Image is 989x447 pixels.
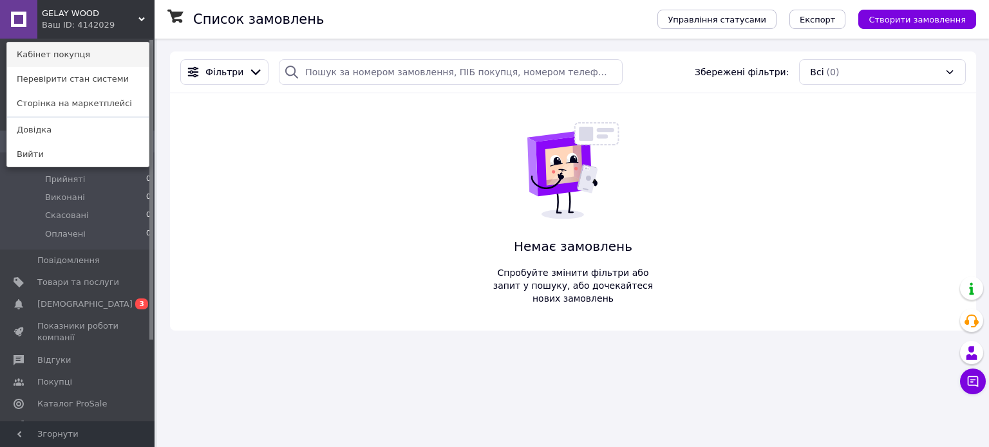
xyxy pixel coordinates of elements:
span: 0 [146,174,151,185]
button: Створити замовлення [858,10,976,29]
span: 3 [135,298,148,309]
span: Збережені фільтри: [695,66,789,78]
span: Товари та послуги [37,277,119,288]
span: Спробуйте змінити фільтри або запит у пошуку, або дочекайтеся нових замовлень [488,266,658,305]
a: Створити замовлення [845,14,976,24]
span: [DEMOGRAPHIC_DATA] [37,298,133,310]
span: Виконані [45,192,85,203]
a: Вийти [7,142,149,167]
button: Чат з покупцем [960,369,986,394]
span: Прийняті [45,174,85,185]
button: Управління статусами [657,10,777,29]
span: 0 [146,228,151,240]
span: Немає замовлень [488,237,658,256]
a: Сторінка на маркетплейсі [7,91,149,116]
span: Повідомлення [37,255,100,266]
span: Скасовані [45,210,89,221]
span: Створити замовлення [869,15,966,24]
span: Покупці [37,376,72,388]
span: Оплачені [45,228,86,240]
div: Ваш ID: 4142029 [42,19,96,31]
a: Кабінет покупця [7,42,149,67]
span: Відгуки [37,354,71,366]
span: Фільтри [205,66,243,78]
h1: Список замовлень [193,12,324,27]
span: Каталог ProSale [37,398,107,410]
span: 0 [146,192,151,203]
span: GELAY WOOD [42,8,138,19]
span: Показники роботи компанії [37,320,119,343]
button: Експорт [789,10,846,29]
input: Пошук за номером замовлення, ПІБ покупця, номером телефону, Email, номером накладної [279,59,622,85]
a: Перевірити стан системи [7,67,149,91]
span: Всі [810,66,824,78]
span: 0 [146,210,151,221]
span: Експорт [800,15,836,24]
span: Аналітика [37,420,82,432]
span: (0) [827,67,840,77]
span: Управління статусами [668,15,766,24]
a: Довідка [7,118,149,142]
